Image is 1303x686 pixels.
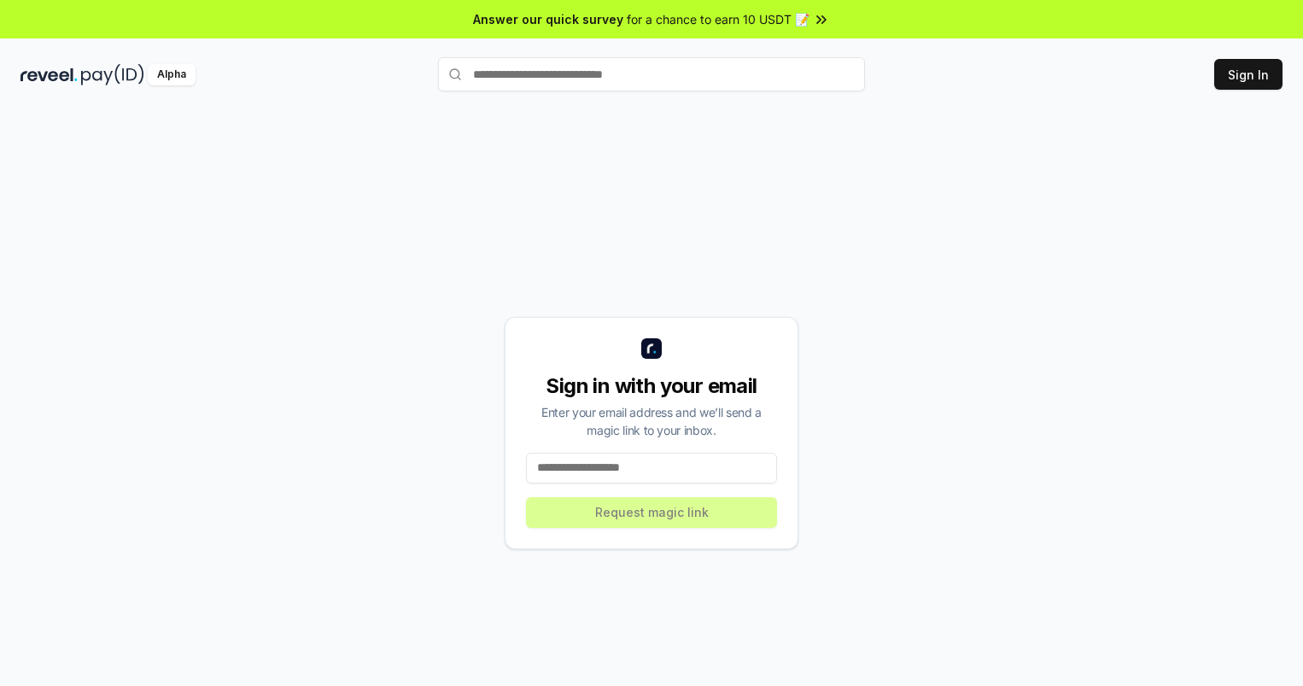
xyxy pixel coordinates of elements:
img: reveel_dark [20,64,78,85]
div: Alpha [148,64,196,85]
span: Answer our quick survey [473,10,623,28]
div: Sign in with your email [526,372,777,400]
img: logo_small [641,338,662,359]
button: Sign In [1214,59,1283,90]
img: pay_id [81,64,144,85]
span: for a chance to earn 10 USDT 📝 [627,10,809,28]
div: Enter your email address and we’ll send a magic link to your inbox. [526,403,777,439]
